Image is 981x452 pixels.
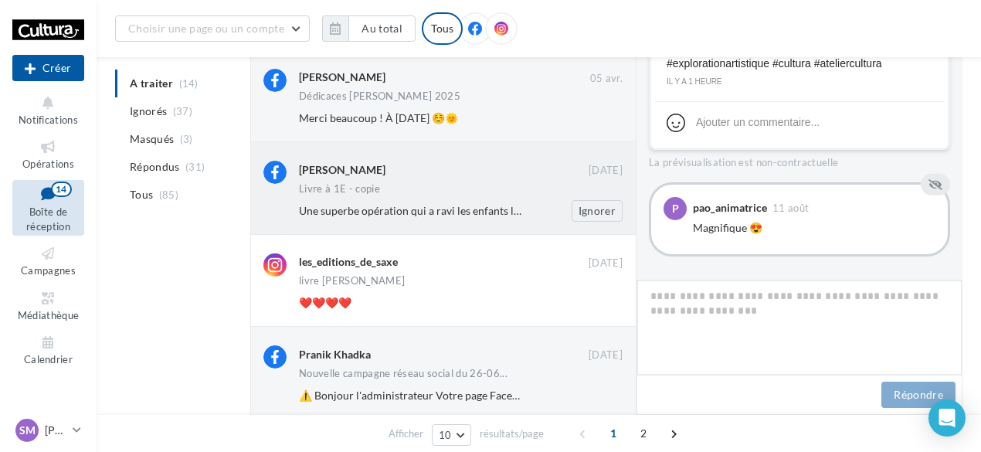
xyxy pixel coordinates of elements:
button: Au total [322,15,416,42]
span: [DATE] [589,164,623,178]
span: (31) [185,161,205,173]
span: Médiathèque [18,309,80,321]
span: [DATE] [589,348,623,362]
button: 10 [432,424,471,446]
a: Opérations [12,135,84,173]
span: Masqués [130,131,174,147]
span: Une superbe opération qui a ravi les enfants l'an passé [299,204,556,217]
span: p [672,201,679,216]
button: Ignorer [572,200,623,222]
span: [DATE] [589,257,623,270]
span: (37) [173,105,192,117]
span: 10 [439,429,452,441]
span: 05 avr. [590,72,623,86]
span: (85) [159,189,178,201]
span: 11 août [772,203,809,213]
button: Créer [12,55,84,81]
span: 2 [631,421,656,446]
div: Pranik Khadka [299,347,371,362]
div: Ajouter un commentaire... [696,114,820,130]
a: Calendrier [12,331,84,369]
p: [PERSON_NAME] TOUCHET [45,423,66,438]
div: La prévisualisation est non-contractuelle [649,150,950,170]
span: Campagnes [21,264,76,277]
span: Calendrier [24,353,73,365]
span: Choisir une page ou un compte [128,22,284,35]
div: Nouvelle campagne [12,55,84,81]
div: [PERSON_NAME] [299,70,385,85]
div: Open Intercom Messenger [928,399,966,437]
span: 1 [601,421,626,446]
a: Boîte de réception14 [12,180,84,236]
span: ❤️❤️❤️❤️ [299,296,351,309]
a: SM [PERSON_NAME] TOUCHET [12,416,84,445]
div: Magnifique 😍 [693,220,935,236]
div: 14 [51,182,72,197]
span: (3) [180,133,193,145]
span: Répondus [130,159,180,175]
div: Dédicaces [PERSON_NAME] 2025 [299,91,460,101]
span: Nouvelle campagne réseau social du 26-06... [299,369,507,379]
button: Notifications [12,91,84,129]
div: les_editions_de_saxe [299,254,398,270]
div: il y a 1 heure [667,75,932,89]
div: pao_animatrice [693,202,767,213]
a: Campagnes [12,242,84,280]
span: Ignorés [130,104,167,119]
svg: Emoji [667,114,685,132]
span: Afficher [389,427,423,441]
span: Tous [130,187,153,202]
span: résultats/page [480,427,544,441]
span: Notifications [19,114,78,126]
button: Au total [348,15,416,42]
div: livre [PERSON_NAME] [299,276,405,286]
span: Boîte de réception [26,206,70,233]
span: Opérations [22,158,74,170]
a: Médiathèque [12,287,84,325]
button: Choisir une page ou un compte [115,15,310,42]
span: SM [19,423,36,438]
div: Livre à 1E - copie [299,184,380,194]
button: Répondre [881,382,956,408]
span: Merci beaucoup ! À [DATE] ☺️🌞 [299,111,458,124]
div: Tous [422,12,463,45]
div: [PERSON_NAME] [299,162,385,178]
